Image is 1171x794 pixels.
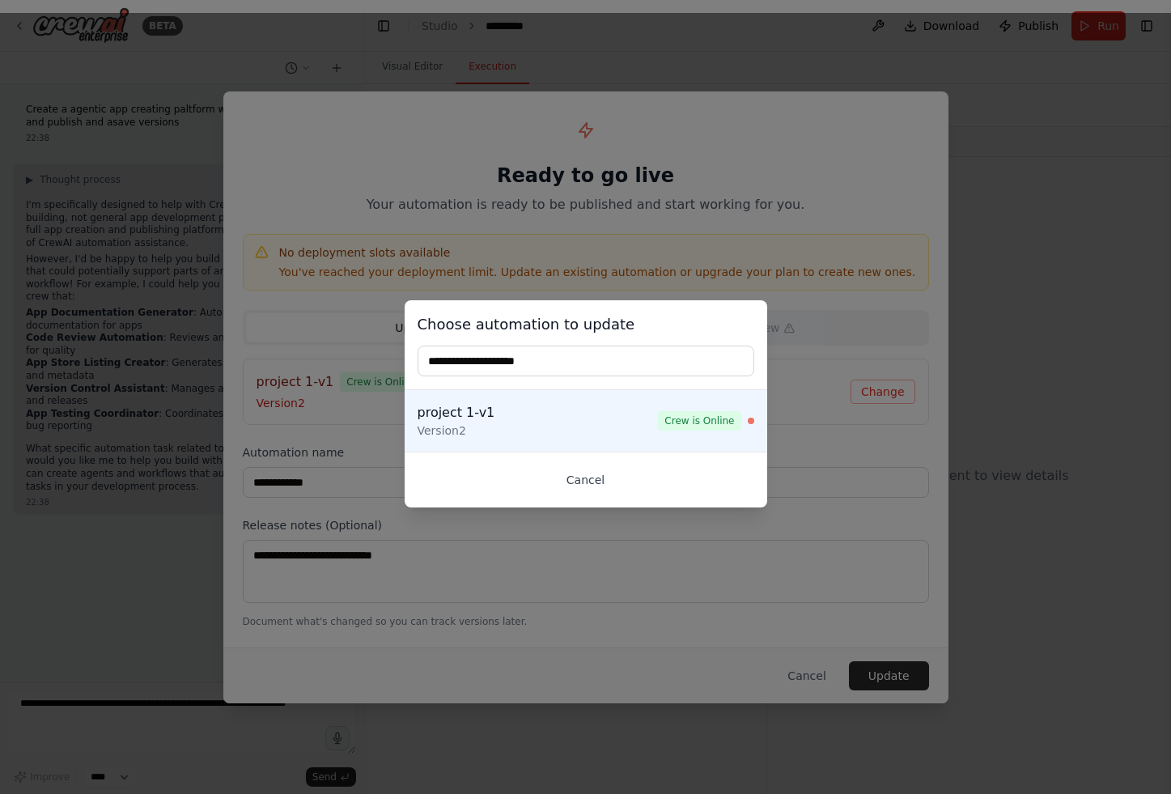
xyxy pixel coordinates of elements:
h3: Choose automation to update [418,313,754,336]
button: project 1-v1Version2Crew is Online [405,390,767,452]
button: Cancel [418,465,754,495]
div: project 1-v1 [418,403,659,422]
span: Crew is Online [658,411,740,431]
div: Version 2 [418,422,659,439]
